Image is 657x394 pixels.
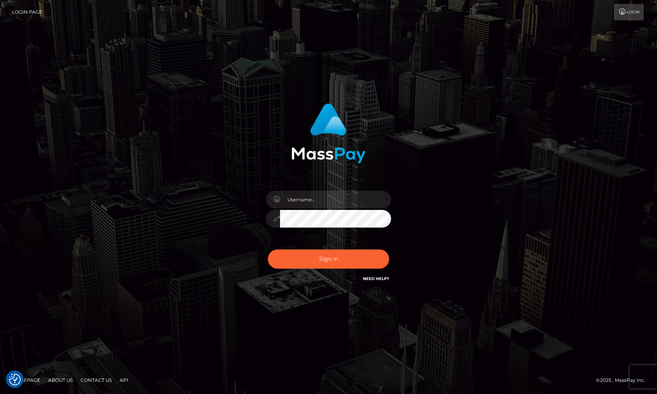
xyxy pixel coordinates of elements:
a: Login Page [12,4,42,20]
img: MassPay Login [291,103,366,163]
a: Homepage [9,374,43,386]
img: Revisit consent button [9,374,21,385]
a: Need Help? [363,276,389,281]
a: API [117,374,131,386]
a: About Us [45,374,76,386]
input: Username... [280,191,391,208]
div: © 2025 , MassPay Inc. [596,376,651,385]
a: Login [614,4,644,20]
button: Sign in [268,249,389,269]
button: Consent Preferences [9,374,21,385]
a: Contact Us [77,374,115,386]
